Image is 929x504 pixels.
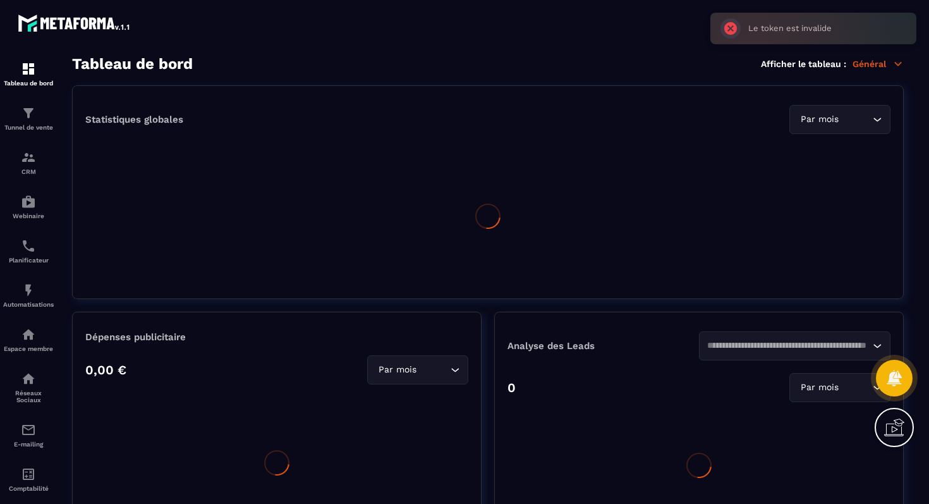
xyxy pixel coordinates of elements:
[841,381,870,395] input: Search for option
[3,362,54,413] a: social-networksocial-networkRéseaux Sociaux
[21,61,36,77] img: formation
[798,113,841,126] span: Par mois
[3,345,54,352] p: Espace membre
[3,317,54,362] a: automationsautomationsEspace membre
[853,58,904,70] p: Général
[85,362,126,378] p: 0,00 €
[3,257,54,264] p: Planificateur
[3,485,54,492] p: Comptabilité
[21,327,36,342] img: automations
[21,150,36,165] img: formation
[789,373,890,402] div: Search for option
[3,457,54,501] a: accountantaccountantComptabilité
[841,113,870,126] input: Search for option
[419,363,447,377] input: Search for option
[3,212,54,219] p: Webinaire
[3,140,54,185] a: formationformationCRM
[21,238,36,254] img: scheduler
[21,106,36,121] img: formation
[21,422,36,438] img: email
[375,363,419,377] span: Par mois
[3,124,54,131] p: Tunnel de vente
[3,229,54,273] a: schedulerschedulerPlanificateur
[21,194,36,209] img: automations
[3,413,54,457] a: emailemailE-mailing
[21,371,36,386] img: social-network
[3,96,54,140] a: formationformationTunnel de vente
[789,105,890,134] div: Search for option
[3,301,54,308] p: Automatisations
[507,380,516,395] p: 0
[21,283,36,298] img: automations
[3,273,54,317] a: automationsautomationsAutomatisations
[3,441,54,448] p: E-mailing
[699,331,890,360] div: Search for option
[507,340,699,352] p: Analyse des Leads
[72,55,193,73] h3: Tableau de bord
[85,114,183,125] p: Statistiques globales
[798,381,841,395] span: Par mois
[3,168,54,175] p: CRM
[707,339,870,353] input: Search for option
[367,355,468,384] div: Search for option
[3,390,54,403] p: Réseaux Sociaux
[3,185,54,229] a: automationsautomationsWebinaire
[18,11,131,34] img: logo
[3,80,54,87] p: Tableau de bord
[21,467,36,482] img: accountant
[761,59,846,69] p: Afficher le tableau :
[85,331,468,343] p: Dépenses publicitaire
[3,52,54,96] a: formationformationTableau de bord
